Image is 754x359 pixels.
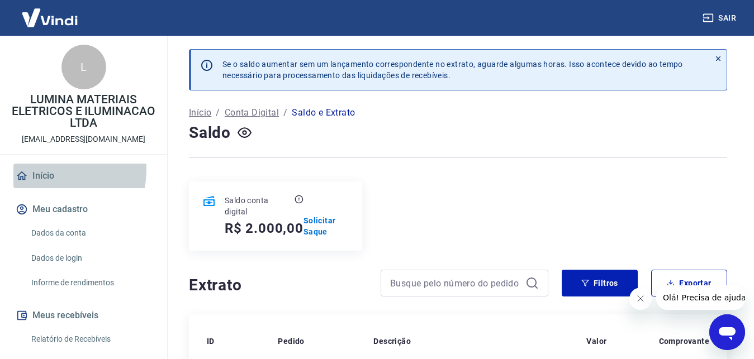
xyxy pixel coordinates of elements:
[7,8,94,17] span: Olá! Precisa de ajuda?
[390,275,521,291] input: Busque pelo número do pedido
[13,1,86,35] img: Vindi
[13,303,154,328] button: Meus recebíveis
[278,336,304,347] p: Pedido
[562,270,638,296] button: Filtros
[225,195,292,217] p: Saldo conta digital
[651,270,727,296] button: Exportar
[292,106,355,119] p: Saldo e Extrato
[709,314,745,350] iframe: Botão para abrir a janela de mensagens
[9,94,158,129] p: LUMINA MATERIAIS ELETRICOS E ILUMINACAO LTDA
[27,222,154,245] a: Dados da conta
[189,106,211,119] a: Início
[659,336,709,347] p: Comprovante
[13,197,154,222] button: Meu cadastro
[225,106,279,119] a: Conta Digital
[283,106,287,119] p: /
[13,164,154,188] a: Início
[189,274,367,296] h4: Extrato
[189,122,231,144] h4: Saldo
[373,336,411,347] p: Descrição
[222,59,683,81] p: Se o saldo aumentar sem um lançamento correspondente no extrato, aguarde algumas horas. Isso acon...
[304,215,349,237] a: Solicitar Saque
[586,336,606,347] p: Valor
[700,8,741,28] button: Sair
[207,336,215,347] p: ID
[61,45,106,89] div: L
[216,106,220,119] p: /
[27,328,154,351] a: Relatório de Recebíveis
[225,219,304,237] h5: R$ 2.000,00
[27,247,154,270] a: Dados de login
[656,285,745,310] iframe: Mensagem da empresa
[27,271,154,294] a: Informe de rendimentos
[22,133,145,145] p: [EMAIL_ADDRESS][DOMAIN_NAME]
[629,288,652,310] iframe: Fechar mensagem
